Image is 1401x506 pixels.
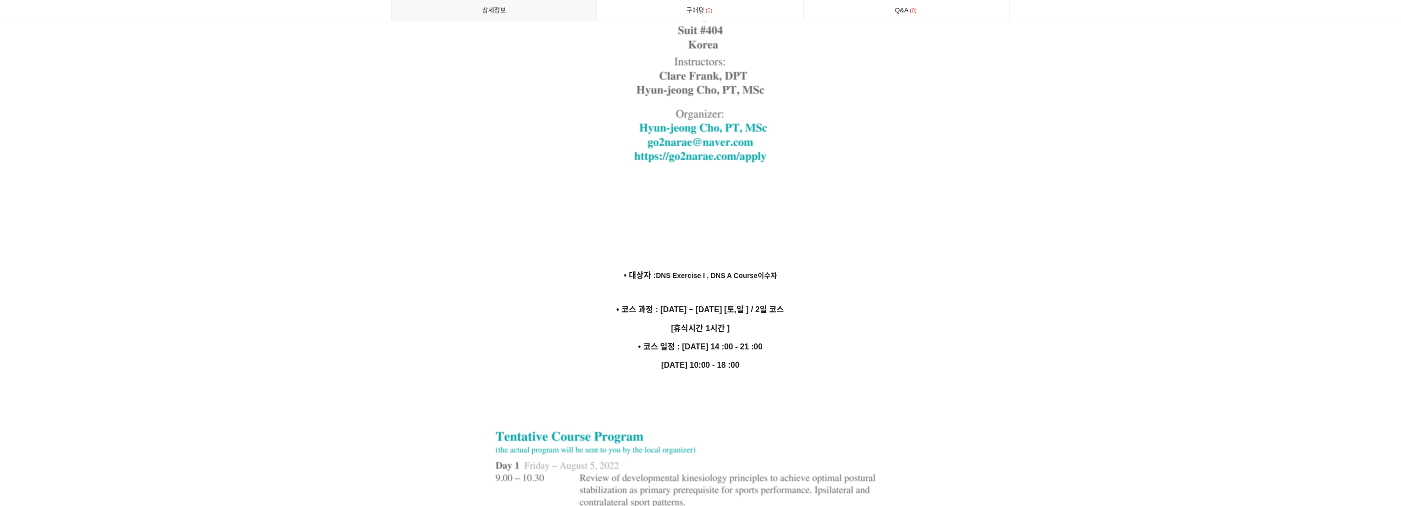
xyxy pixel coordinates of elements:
[616,306,785,314] strong: • 코스 과정 : [DATE] ~ [DATE] [토,일 ] / 2일 코스
[638,343,763,351] strong: • 코스 일정 : [DATE] 14 :00 - 21 :00
[624,272,656,280] strong: • 대상자 :
[662,361,740,370] strong: [DATE] 10:00 - 18 :00
[909,5,919,16] span: 0
[656,272,777,280] span: DNS Exercise I , DNS A Course이수자
[704,5,714,16] span: 0
[671,325,729,333] strong: [휴식시간 1시간 ]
